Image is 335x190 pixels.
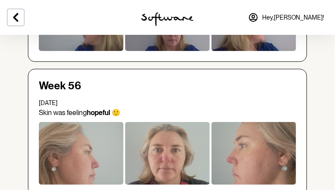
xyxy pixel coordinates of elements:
span: [DATE] [39,99,58,106]
span: Hey, [PERSON_NAME] ! [262,14,325,21]
strong: hopeful [87,109,110,117]
p: Skin was feeling 🙂 [39,109,296,117]
img: software logo [141,12,194,26]
h4: Week 56 [39,80,296,92]
a: Hey,[PERSON_NAME]! [243,7,330,28]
